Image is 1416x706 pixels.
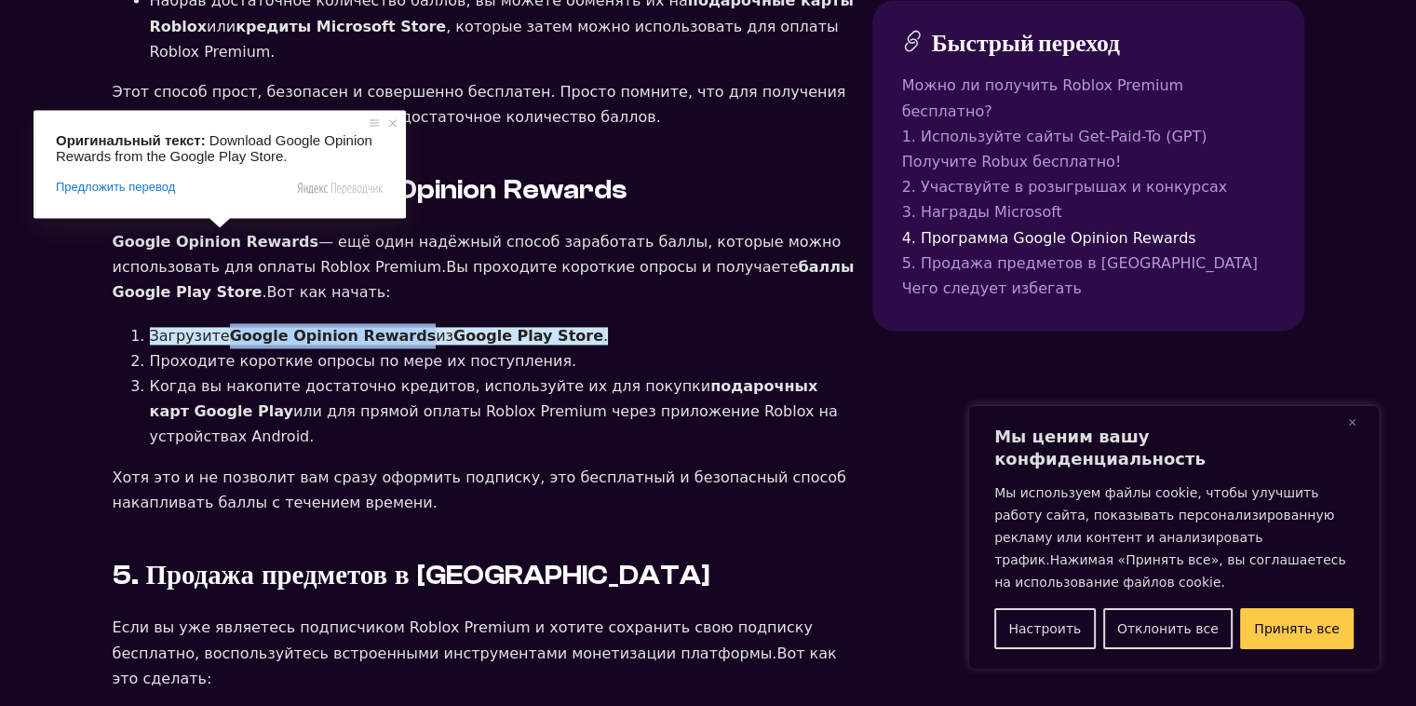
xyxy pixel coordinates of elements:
ya-tr-span: Загрузите [150,327,230,345]
img: Закрыть [1348,418,1356,427]
ya-tr-span: Вот как начать: [267,283,391,301]
ya-tr-span: . [603,327,608,345]
nav: Содержание [902,74,1274,302]
span: Оригинальный текст: [56,132,206,148]
ya-tr-span: Google Opinion Rewards [230,327,436,345]
ya-tr-span: Настроить [1008,621,1081,636]
a: 5. Продажа предметов в [GEOGRAPHIC_DATA] [902,251,1274,276]
ya-tr-span: кредиты Microsoft Store [236,18,446,35]
button: Закрыть [1348,411,1370,433]
ya-tr-span: или для прямой оплаты Roblox Premium через приложение Roblox на устройствах Android. [150,402,838,445]
ya-tr-span: Принять все [1254,621,1340,636]
ya-tr-span: , которые затем можно использовать для оплаты Roblox Premium. [150,18,839,61]
ya-tr-span: Когда вы накопите достаточно кредитов, используйте их для покупки [150,377,711,395]
span: Download Google Opinion Rewards from the Google Play Store. [56,132,376,164]
button: Настроить [994,608,1096,649]
div: Мы ценим вашу конфиденциальность [969,406,1379,669]
ya-tr-span: Вы проходите короткие опросы и получаете [446,258,798,276]
ya-tr-span: из [436,327,453,345]
ya-tr-span: Быстрый переход [932,30,1120,57]
ya-tr-span: или [207,18,236,35]
ya-tr-span: Отклонить все [1117,621,1219,636]
ya-tr-span: — ещё один надёжный способ заработать баллы, которые можно использовать для оплаты Roblox Premium. [113,233,842,276]
a: Получите Robux бесплатно! [902,149,1274,174]
a: 3. Награды Microsoft [902,200,1274,225]
ya-tr-span: Хотя это и не позволит вам сразу оформить подписку, это бесплатный и безопасный способ накапливат... [113,468,846,511]
a: 4. Программа Google Opinion Rewards [902,225,1274,251]
ya-tr-span: Проходите короткие опросы по мере их поступления. [150,352,577,370]
a: 1. Используйте сайты Get-Paid-To (GPT) [902,124,1274,149]
a: Чего следует избегать [902,276,1274,301]
ya-tr-span: Этот способ прост, безопасен и совершенно бесплатен. Просто помните, что для получения премиум-по... [113,83,846,126]
button: Принимаю Все [1240,608,1354,649]
ya-tr-span: Google Opinion Rewards [113,233,318,251]
button: Отвергать Все [1103,608,1233,649]
a: Можно ли получить Roblox Premium бесплатно? [902,74,1274,124]
ya-tr-span: Мы ценим вашу конфиденциальность [994,427,1206,468]
ya-tr-span: Если вы уже являетесь подписчиком Roblox Premium и хотите сохранить свою подписку бесплатно, восп... [113,618,813,661]
ya-tr-span: Вот как это сделать: [113,644,837,686]
a: 2. Участвуйте в розыгрышах и конкурсах [902,175,1274,200]
ya-tr-span: Мы используем файлы cookie, чтобы улучшить работу сайта, показывать персонализированную рекламу и... [994,485,1334,567]
ya-tr-span: Google Play Store [453,327,603,345]
ya-tr-span: Нажимая «Принять все», вы соглашаетесь на использование файлов cookie. [994,552,1346,590]
ya-tr-span: . [262,283,266,301]
span: Предложить перевод [56,179,175,196]
ya-tr-span: 5. Продажа предметов в [GEOGRAPHIC_DATA] [113,560,710,591]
